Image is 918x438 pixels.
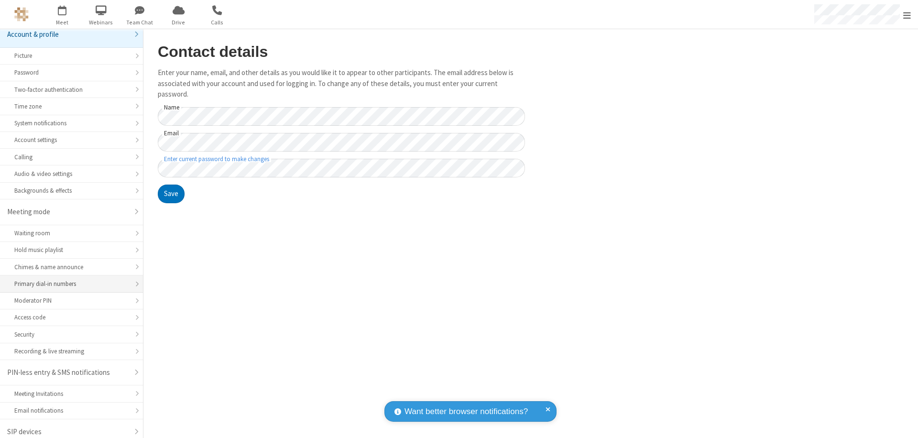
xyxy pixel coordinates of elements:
[158,107,525,126] input: Name
[14,169,129,178] div: Audio & video settings
[14,330,129,339] div: Security
[44,18,80,27] span: Meet
[158,159,525,177] input: Enter current password to make changes
[14,85,129,94] div: Two-factor authentication
[14,389,129,398] div: Meeting Invitations
[14,68,129,77] div: Password
[14,7,29,22] img: QA Selenium DO NOT DELETE OR CHANGE
[7,29,129,40] div: Account & profile
[14,347,129,356] div: Recording & live streaming
[122,18,158,27] span: Team Chat
[14,135,129,144] div: Account settings
[14,245,129,254] div: Hold music playlist
[404,405,528,418] span: Want better browser notifications?
[14,119,129,128] div: System notifications
[14,279,129,288] div: Primary dial-in numbers
[83,18,119,27] span: Webinars
[7,207,129,218] div: Meeting mode
[14,229,129,238] div: Waiting room
[7,367,129,378] div: PIN-less entry & SMS notifications
[14,296,129,305] div: Moderator PIN
[14,263,129,272] div: Chimes & name announce
[199,18,235,27] span: Calls
[14,153,129,162] div: Calling
[158,44,525,60] h2: Contact details
[14,51,129,60] div: Picture
[14,313,129,322] div: Access code
[14,186,129,195] div: Backgrounds & effects
[158,67,525,100] p: Enter your name, email, and other details as you would like it to appear to other participants. T...
[158,133,525,152] input: Email
[161,18,197,27] span: Drive
[14,406,129,415] div: Email notifications
[158,185,185,204] button: Save
[14,102,129,111] div: Time zone
[7,427,129,438] div: SIP devices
